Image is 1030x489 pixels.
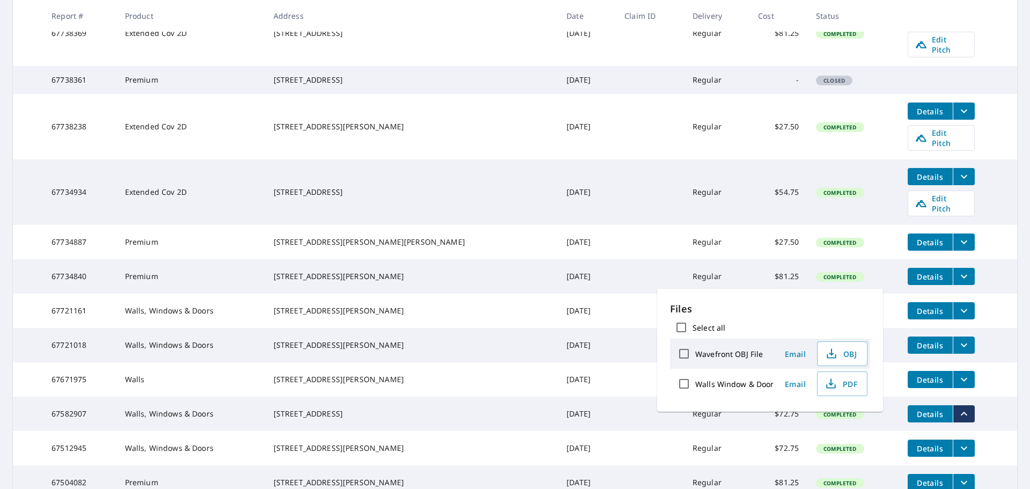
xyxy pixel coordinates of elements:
div: [STREET_ADDRESS][PERSON_NAME] [274,374,550,385]
td: Walls [116,362,265,397]
span: Edit Pitch [915,34,968,55]
td: $72.75 [749,397,807,431]
span: Email [783,379,808,389]
span: Details [914,443,946,454]
div: [STREET_ADDRESS][PERSON_NAME] [274,477,550,488]
button: filesDropdownBtn-67721018 [953,337,975,354]
td: $27.50 [749,225,807,259]
span: PDF [824,377,858,390]
button: filesDropdownBtn-67734934 [953,168,975,185]
td: Walls, Windows & Doors [116,328,265,362]
td: $81.25 [749,1,807,66]
td: 67721018 [43,328,116,362]
div: [STREET_ADDRESS][PERSON_NAME][PERSON_NAME] [274,237,550,247]
td: $27.50 [749,94,807,159]
span: OBJ [824,347,858,360]
td: Walls, Windows & Doors [116,397,265,431]
td: - [749,66,807,94]
button: OBJ [817,341,867,366]
span: Completed [817,189,863,196]
td: Regular [684,66,749,94]
span: Details [914,172,946,182]
td: 67721161 [43,294,116,328]
td: Regular [684,397,749,431]
td: 67582907 [43,397,116,431]
td: [DATE] [558,294,616,328]
div: [STREET_ADDRESS][PERSON_NAME] [274,340,550,351]
label: Select all [693,323,725,333]
button: detailsBtn-67734934 [908,168,953,185]
span: Completed [817,273,863,281]
td: 67512945 [43,431,116,465]
button: filesDropdownBtn-67671975 [953,371,975,388]
td: [DATE] [558,362,616,397]
span: Completed [817,30,863,38]
span: Details [914,237,946,247]
label: Walls Window & Door [695,379,774,389]
td: $81.25 [749,259,807,294]
td: $72.75 [749,431,807,465]
td: [DATE] [558,397,616,431]
span: Completed [817,445,863,452]
button: detailsBtn-67738238 [908,103,953,120]
td: Premium [116,225,265,259]
td: 67734934 [43,159,116,225]
td: Walls, Windows & Doors [116,431,265,465]
td: [DATE] [558,431,616,465]
span: Details [914,375,946,385]
td: [DATE] [558,328,616,362]
div: [STREET_ADDRESS][PERSON_NAME] [274,305,550,316]
span: Email [783,349,808,359]
a: Edit Pitch [908,125,975,151]
span: Details [914,306,946,316]
td: 67671975 [43,362,116,397]
td: Regular [684,1,749,66]
td: Extended Cov 2D [116,1,265,66]
td: Premium [116,66,265,94]
span: Completed [817,239,863,246]
span: Details [914,272,946,282]
span: Edit Pitch [915,193,968,214]
button: filesDropdownBtn-67721161 [953,302,975,319]
span: Details [914,340,946,351]
div: [STREET_ADDRESS] [274,28,550,39]
button: Email [778,346,813,362]
button: filesDropdownBtn-67734887 [953,233,975,251]
span: Completed [817,479,863,487]
td: [DATE] [558,225,616,259]
td: Regular [684,259,749,294]
span: Completed [817,411,863,418]
button: Email [778,376,813,392]
button: detailsBtn-67734840 [908,268,953,285]
td: 67738238 [43,94,116,159]
td: Regular [684,159,749,225]
div: [STREET_ADDRESS][PERSON_NAME] [274,271,550,282]
td: Walls, Windows & Doors [116,294,265,328]
td: Premium [116,259,265,294]
button: PDF [817,371,867,396]
td: [DATE] [558,1,616,66]
div: [STREET_ADDRESS][PERSON_NAME] [274,443,550,454]
button: filesDropdownBtn-67582907 [953,405,975,422]
td: [DATE] [558,259,616,294]
td: Extended Cov 2D [116,94,265,159]
div: [STREET_ADDRESS] [274,408,550,419]
td: 67734887 [43,225,116,259]
button: detailsBtn-67721018 [908,337,953,354]
td: Regular [684,431,749,465]
span: Completed [817,123,863,131]
td: Regular [684,225,749,259]
span: Closed [817,77,851,84]
span: Details [914,106,946,116]
button: detailsBtn-67734887 [908,233,953,251]
div: [STREET_ADDRESS] [274,75,550,85]
td: 67734840 [43,259,116,294]
td: 67738361 [43,66,116,94]
a: Edit Pitch [908,32,975,57]
label: Wavefront OBJ File [695,349,763,359]
button: filesDropdownBtn-67734840 [953,268,975,285]
div: [STREET_ADDRESS] [274,187,550,198]
td: Regular [684,94,749,159]
button: filesDropdownBtn-67738238 [953,103,975,120]
span: Edit Pitch [915,128,968,148]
